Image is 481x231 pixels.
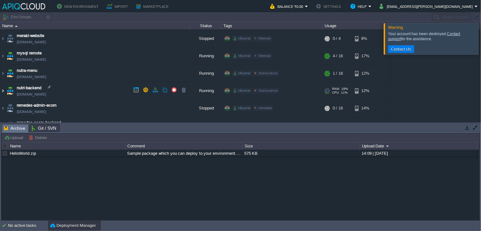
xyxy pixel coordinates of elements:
[8,221,47,231] div: No active tasks
[0,65,5,82] img: AMDAwAAAACH5BAEAAAAALAAAAAABAAEAAAICRAEAOw==
[323,22,390,29] div: Usage
[355,117,375,134] div: 13%
[341,91,348,95] span: 11%
[6,65,15,82] img: AMDAwAAAACH5BAEAAAAALAAAAAABAAEAAAICRAEAOw==
[29,135,49,140] button: Delete
[332,87,339,91] span: RAM
[270,3,305,10] button: Balance ₹0.00
[136,3,170,10] button: Marketplace
[259,71,278,75] span: Nutriscience
[2,3,45,9] img: APIQCloud
[388,31,477,41] div: Your account has been destroyed. for the assistance.
[190,30,222,47] div: Stopped
[6,47,15,65] img: AMDAwAAAACH5BAEAAAAALAAAAAABAAEAAAICRAEAOw==
[243,150,359,157] div: 575 KB
[333,65,343,82] div: 1 / 16
[232,88,252,94] div: nilkamal
[17,91,46,97] a: [DOMAIN_NAME]
[0,47,5,65] img: AMDAwAAAACH5BAEAAAAALAAAAAABAAEAAAICRAEAOw==
[17,67,37,74] a: nutra-menu
[333,100,343,117] div: 0 / 16
[355,82,375,99] div: 12%
[6,82,15,99] img: AMDAwAAAACH5BAEAAAAALAAAAAABAAEAAAICRAEAOw==
[0,82,5,99] img: AMDAwAAAACH5BAEAAAAALAAAAAABAAEAAAICRAEAOw==
[17,85,41,91] a: nutri-backend
[259,89,278,92] span: Nutriscience
[125,150,242,157] div: Sample package which you can deploy to your environment. Feel free to delete and upload a package...
[4,124,25,132] span: Archive
[388,25,403,30] span: Warning
[1,22,190,29] div: Name
[9,142,125,150] div: Name
[355,65,375,82] div: 12%
[17,74,46,80] a: [DOMAIN_NAME]
[259,54,271,58] span: Meeraki
[107,3,130,10] button: Import
[17,102,57,109] a: remedes-admin-ecom
[232,105,252,111] div: nilkamal
[17,33,44,39] a: meraki-website
[259,106,272,110] span: remedes
[0,30,5,47] img: AMDAwAAAACH5BAEAAAAALAAAAAABAAEAAAICRAEAOw==
[126,142,242,150] div: Comment
[6,117,15,134] img: AMDAwAAAACH5BAEAAAAALAAAAAABAAEAAAICRAEAOw==
[17,120,61,126] a: remedes-ecom-backend
[342,87,348,91] span: 19%
[6,30,15,47] img: AMDAwAAAACH5BAEAAAAALAAAAAABAAEAAAICRAEAOw==
[190,82,222,99] div: Running
[350,3,368,10] button: Help
[15,25,18,27] img: AMDAwAAAACH5BAEAAAAALAAAAAABAAEAAAICRAEAOw==
[190,47,222,65] div: Running
[360,142,477,150] div: Upload Date
[190,100,222,117] div: Stopped
[355,30,375,47] div: 8%
[190,22,221,29] div: Status
[232,71,252,76] div: nilkamal
[389,46,413,52] button: Contact Us
[17,56,46,63] span: [DOMAIN_NAME]
[380,3,475,10] button: [EMAIL_ADDRESS][PERSON_NAME][DOMAIN_NAME]
[316,3,343,10] button: Settings
[355,47,375,65] div: 17%
[17,50,42,56] a: mysql remote
[6,100,15,117] img: AMDAwAAAACH5BAEAAAAALAAAAAABAAEAAAICRAEAOw==
[259,36,271,40] span: Meeraki
[0,100,5,117] img: AMDAwAAAACH5BAEAAAAALAAAAAABAAEAAAICRAEAOw==
[243,142,360,150] div: Size
[360,150,477,157] div: 14:09 | [DATE]
[32,124,56,132] span: Git / SVN
[232,36,252,41] div: nilkamal
[10,151,36,156] a: HelloWorld.zip
[50,222,96,229] button: Deployment Manager
[190,117,222,134] div: Stopped
[332,91,339,95] span: CPU
[222,22,322,29] div: Tags
[232,53,252,59] div: nilkamal
[190,65,222,82] div: Running
[17,39,46,45] a: [DOMAIN_NAME]
[333,30,341,47] div: 0 / 4
[355,100,375,117] div: 14%
[17,109,46,115] a: [DOMAIN_NAME]
[333,47,343,65] div: 4 / 16
[4,135,25,140] button: Upload
[0,117,5,134] img: AMDAwAAAACH5BAEAAAAALAAAAAABAAEAAAICRAEAOw==
[57,3,100,10] button: New Environment
[333,117,341,134] div: 0 / 8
